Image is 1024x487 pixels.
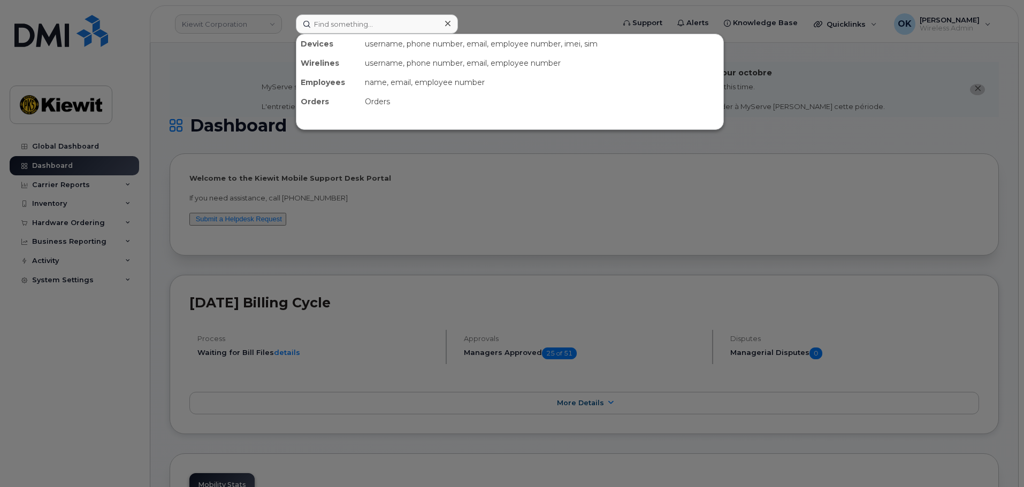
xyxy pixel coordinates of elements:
iframe: Messenger Launcher [977,440,1016,479]
div: name, email, employee number [361,73,723,92]
div: username, phone number, email, employee number [361,53,723,73]
div: Orders [296,92,361,111]
div: Devices [296,34,361,53]
div: username, phone number, email, employee number, imei, sim [361,34,723,53]
div: Wirelines [296,53,361,73]
div: Orders [361,92,723,111]
div: Employees [296,73,361,92]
